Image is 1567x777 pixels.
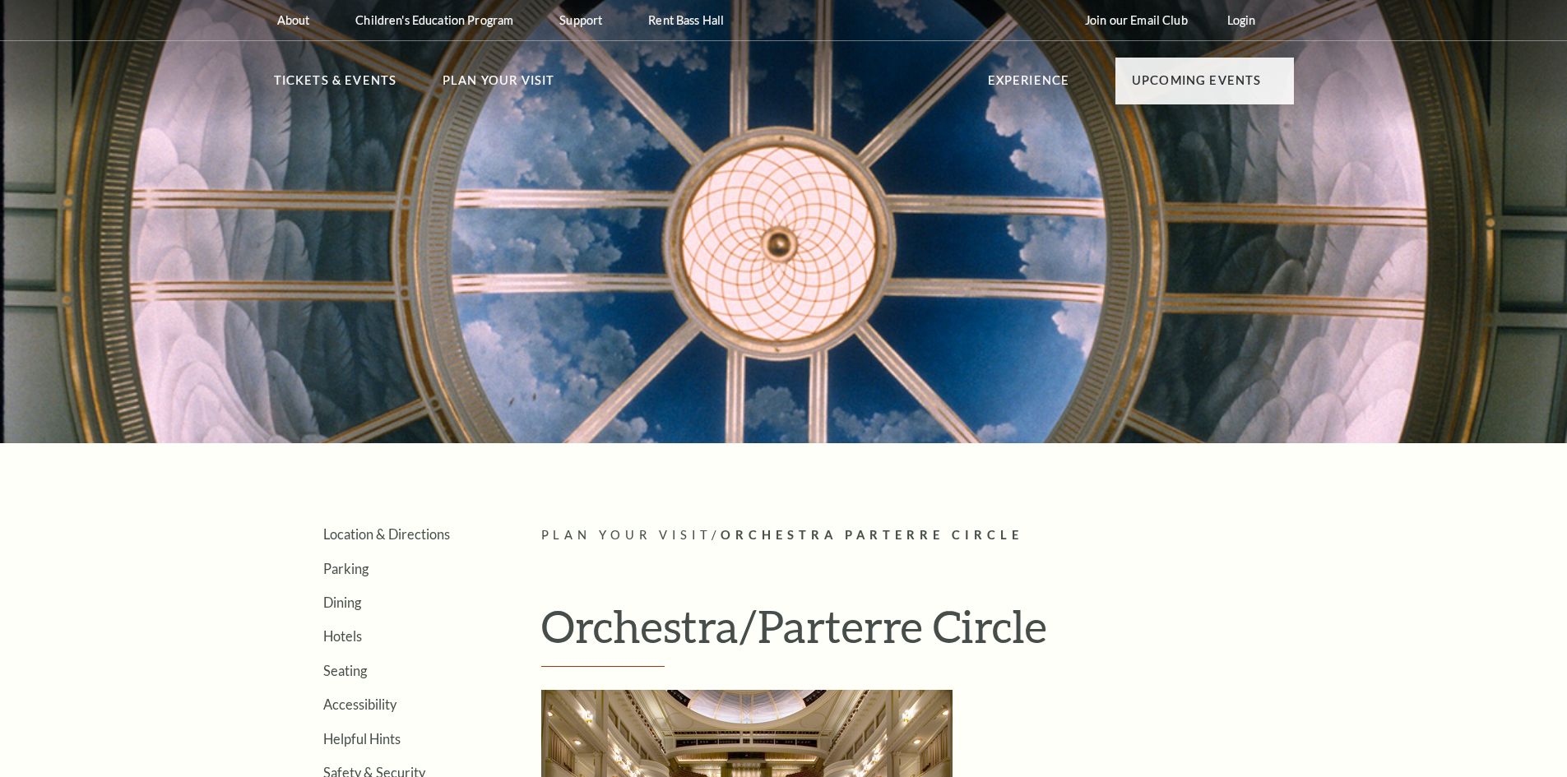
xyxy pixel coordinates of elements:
[323,628,362,644] a: Hotels
[323,594,361,610] a: Dining
[1132,71,1262,100] p: Upcoming Events
[541,525,1294,546] p: /
[541,599,1294,667] h1: Orchestra/Parterre Circle
[355,13,513,27] p: Children's Education Program
[323,526,450,542] a: Location & Directions
[443,71,555,100] p: Plan Your Visit
[323,561,369,576] a: Parking
[541,528,712,542] span: Plan Your Visit
[988,71,1070,100] p: Experience
[323,731,401,747] a: Helpful Hints
[323,696,396,712] a: Accessibility
[323,663,367,678] a: Seating
[559,13,602,27] p: Support
[721,528,1023,542] span: Orchestra Parterre Circle
[274,71,397,100] p: Tickets & Events
[277,13,310,27] p: About
[648,13,724,27] p: Rent Bass Hall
